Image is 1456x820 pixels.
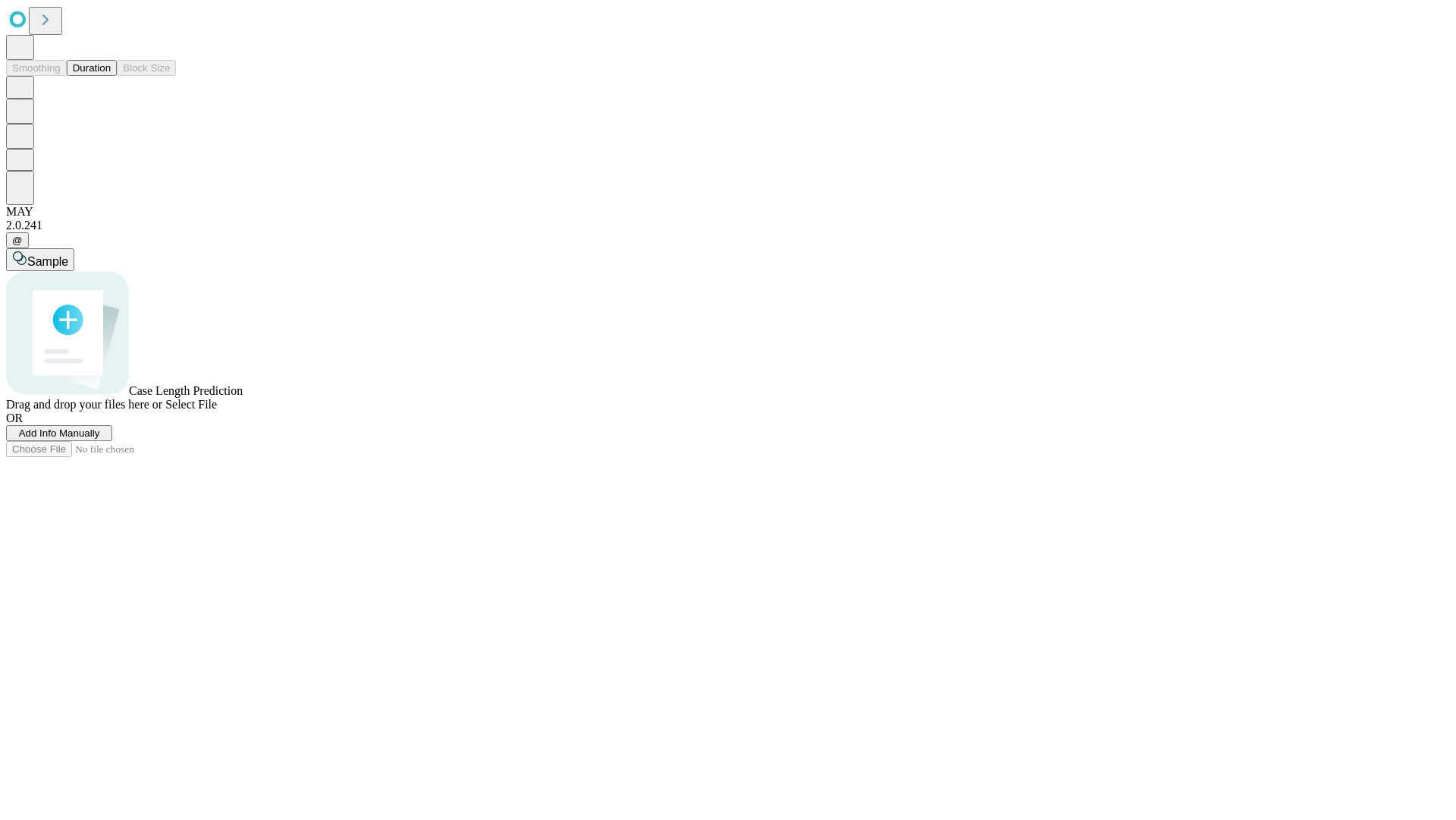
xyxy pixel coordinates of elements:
[6,205,1450,219] div: MAY
[27,255,68,268] span: Sample
[6,60,67,76] button: Smoothing
[6,425,112,441] button: Add Info Manually
[129,384,243,397] span: Case Length Prediction
[12,235,23,246] span: @
[117,60,176,76] button: Block Size
[165,398,217,411] span: Select File
[6,219,1450,232] div: 2.0.241
[19,427,100,439] span: Add Info Manually
[6,398,162,411] span: Drag and drop your files here or
[67,60,117,76] button: Duration
[6,232,29,248] button: @
[6,412,23,424] span: OR
[6,248,74,271] button: Sample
